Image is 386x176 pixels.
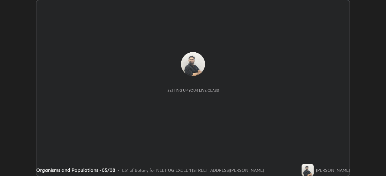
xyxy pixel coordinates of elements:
[118,167,120,173] div: •
[316,167,350,173] div: [PERSON_NAME]
[122,167,264,173] div: L51 of Botany for NEET UG EXCEL 1 [STREET_ADDRESS][PERSON_NAME]
[302,164,314,176] img: fcfddd3f18814954914cb8d37cd5bb09.jpg
[181,52,205,76] img: fcfddd3f18814954914cb8d37cd5bb09.jpg
[36,166,115,174] div: Organisms and Populations -05/08
[167,88,219,93] div: Setting up your live class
